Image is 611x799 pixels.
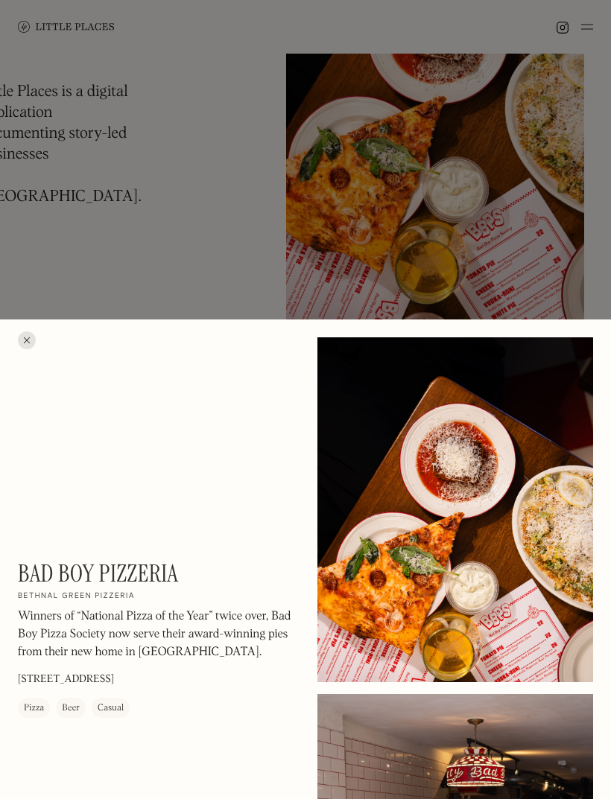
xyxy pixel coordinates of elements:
p: Winners of “National Pizza of the Year” twice over, Bad Boy Pizza Society now serve their award-w... [18,607,294,660]
div: Beer [62,700,80,715]
p: [STREET_ADDRESS] [18,671,114,687]
h2: Bethnal Green Pizzeria [18,591,135,601]
h1: Bad Boy Pizzeria [18,559,178,588]
div: Pizza [24,700,44,715]
div: Casual [98,700,124,715]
